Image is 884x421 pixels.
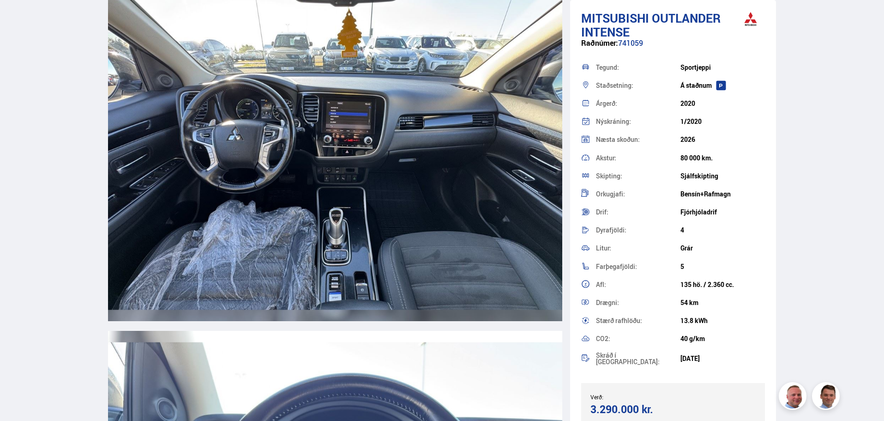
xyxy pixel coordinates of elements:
[581,38,618,48] span: Raðnúmer:
[596,281,680,288] div: Afl:
[680,154,765,162] div: 80 000 km.
[680,190,765,198] div: Bensín+Rafmagn
[596,64,680,71] div: Tegund:
[596,136,680,143] div: Næsta skoðun:
[680,226,765,234] div: 4
[581,39,765,57] div: 741059
[732,5,769,33] img: brand logo
[680,355,765,362] div: [DATE]
[596,299,680,306] div: Drægni:
[680,172,765,180] div: Sjálfskipting
[596,336,680,342] div: CO2:
[581,10,649,26] span: Mitsubishi
[680,335,765,342] div: 40 g/km
[680,244,765,252] div: Grár
[680,299,765,306] div: 54 km
[780,384,808,411] img: siFngHWaQ9KaOqBr.png
[680,100,765,107] div: 2020
[590,403,670,415] div: 3.290.000 kr.
[680,208,765,216] div: Fjórhjóladrif
[680,263,765,270] div: 5
[596,227,680,233] div: Dyrafjöldi:
[596,317,680,324] div: Stærð rafhlöðu:
[596,82,680,89] div: Staðsetning:
[680,82,765,89] div: Á staðnum
[596,100,680,107] div: Árgerð:
[590,394,673,400] div: Verð:
[7,4,35,31] button: Opna LiveChat spjallviðmót
[596,352,680,365] div: Skráð í [GEOGRAPHIC_DATA]:
[596,118,680,125] div: Nýskráning:
[596,209,680,215] div: Drif:
[680,118,765,125] div: 1/2020
[680,317,765,324] div: 13.8 kWh
[596,263,680,270] div: Farþegafjöldi:
[596,173,680,179] div: Skipting:
[581,10,721,40] span: Outlander INTENSE
[596,245,680,251] div: Litur:
[813,384,841,411] img: FbJEzSuNWCJXmdc-.webp
[596,191,680,197] div: Orkugjafi:
[680,64,765,71] div: Sportjeppi
[680,281,765,288] div: 135 hö. / 2.360 cc.
[596,155,680,161] div: Akstur:
[680,136,765,143] div: 2026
